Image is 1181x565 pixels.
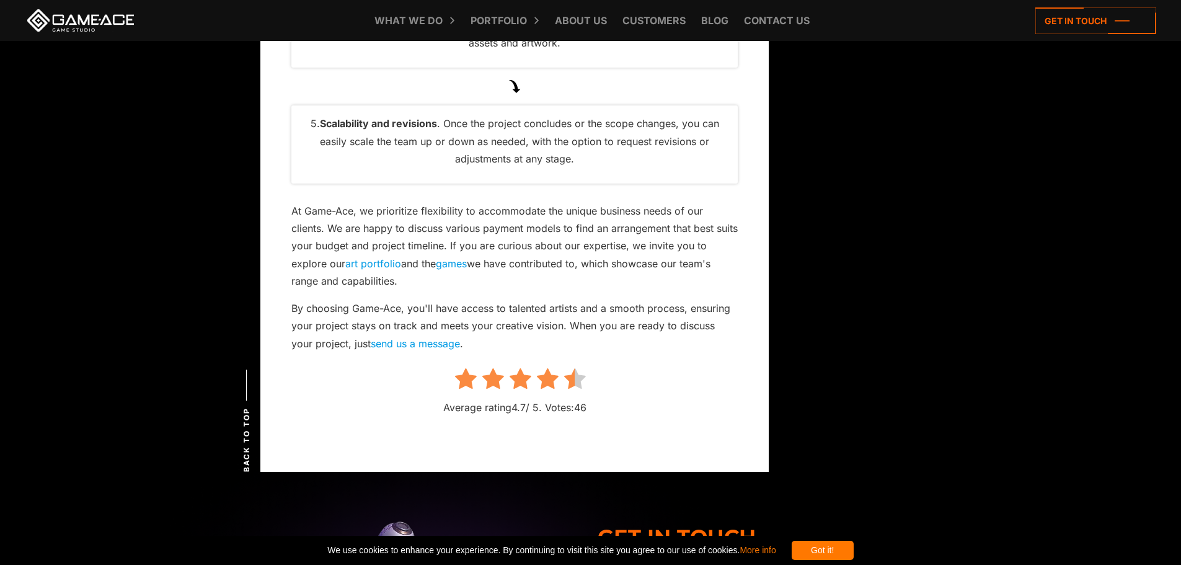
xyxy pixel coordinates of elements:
[327,541,776,560] span: We use cookies to enhance your experience. By continuing to visit this site you agree to our use ...
[298,115,732,167] p: 5. . Once the project concludes or the scope changes, you can easily scale the team up or down as...
[511,401,526,414] span: 4.7
[291,202,738,290] p: At Game-Ace, we prioritize flexibility to accommodate the unique business needs of our clients. W...
[320,117,437,130] strong: Scalability and revisions
[371,337,460,350] a: send us a message
[1035,7,1156,34] a: Get in touch
[792,541,854,560] div: Got it!
[345,257,401,270] a: art portfolio
[574,401,586,414] span: 46
[740,545,776,555] a: More info
[291,399,738,416] p: Average rating / 5. Votes:
[508,80,521,94] img: Pointer
[241,407,252,472] span: Back to top
[436,257,467,270] a: games
[291,300,738,352] p: By choosing Game-Ace, you'll have access to talented artists and a smooth process, ensuring your ...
